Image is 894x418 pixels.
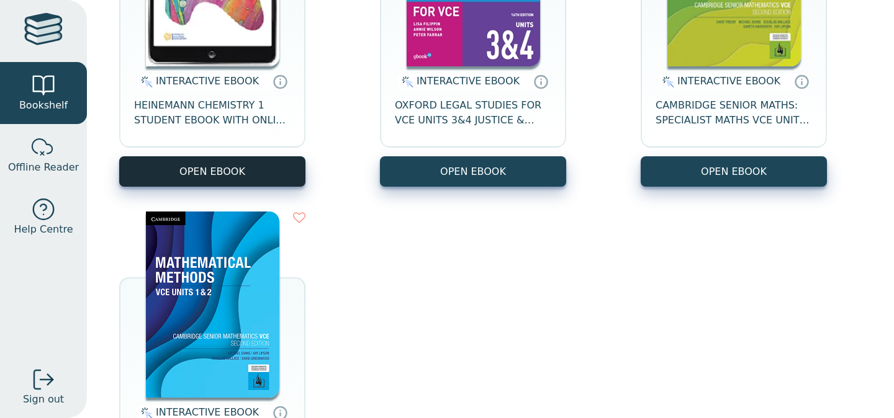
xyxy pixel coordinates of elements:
[19,98,68,113] span: Bookshelf
[641,156,827,187] button: OPEN EBOOK
[156,406,259,418] span: INTERACTIVE EBOOK
[533,74,548,89] a: Interactive eBooks are accessed online via the publisher’s portal. They contain interactive resou...
[273,74,287,89] a: Interactive eBooks are accessed online via the publisher’s portal. They contain interactive resou...
[380,156,566,187] button: OPEN EBOOK
[398,74,413,89] img: interactive.svg
[137,74,153,89] img: interactive.svg
[656,98,812,128] span: CAMBRIDGE SENIOR MATHS: SPECIALIST MATHS VCE UNITS 1&2 EBOOK 2E
[134,98,291,128] span: HEINEMANN CHEMISTRY 1 STUDENT EBOOK WITH ONLINE ASSESSMENT 6E
[146,211,279,398] img: 0b3c2c99-4463-4df4-a628-40244046fa74.png
[119,156,305,187] button: OPEN EBOOK
[14,222,73,237] span: Help Centre
[8,160,79,175] span: Offline Reader
[417,75,520,87] span: INTERACTIVE EBOOK
[156,75,259,87] span: INTERACTIVE EBOOK
[659,74,674,89] img: interactive.svg
[677,75,780,87] span: INTERACTIVE EBOOK
[395,98,551,128] span: OXFORD LEGAL STUDIES FOR VCE UNITS 3&4 JUSTICE & OUTCOMES STUDENT OBOOK + ASSESS 16E
[23,392,64,407] span: Sign out
[794,74,809,89] a: Interactive eBooks are accessed online via the publisher’s portal. They contain interactive resou...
